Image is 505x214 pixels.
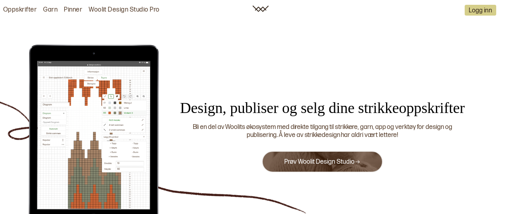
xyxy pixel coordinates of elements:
[168,98,477,118] div: Design, publiser og selg dine strikkeoppskrifter
[284,158,360,166] a: Prøv Woolit Design Studio
[64,6,82,14] a: Pinner
[89,6,160,14] a: Woolit Design Studio Pro
[43,6,57,14] a: Garn
[252,6,269,12] img: Woolit ikon
[178,123,467,140] div: Bli en del av Woolits økosystem med direkte tilgang til strikkere, garn, app og verktøy for desig...
[3,6,37,14] a: Oppskrifter
[465,5,496,16] button: Logg inn
[262,151,383,172] button: Prøv Woolit Design Studio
